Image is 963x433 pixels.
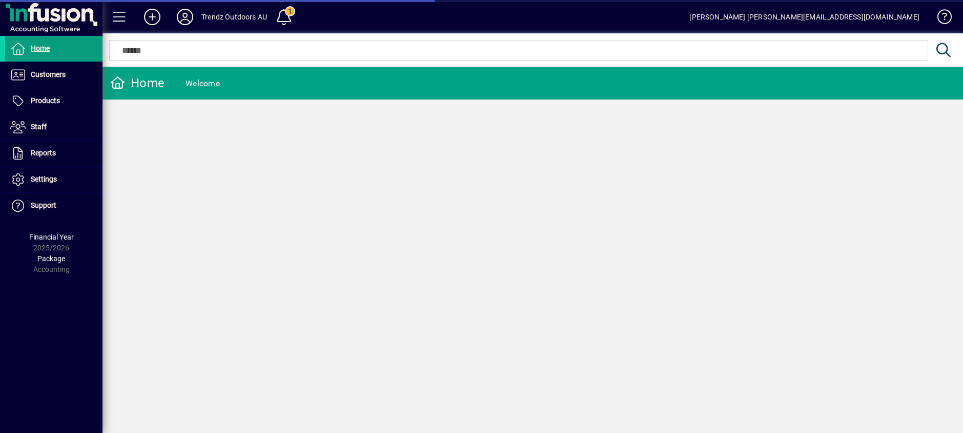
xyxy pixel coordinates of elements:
[5,141,103,166] a: Reports
[5,167,103,192] a: Settings
[5,193,103,219] a: Support
[5,62,103,88] a: Customers
[31,201,56,209] span: Support
[29,233,74,241] span: Financial Year
[5,114,103,140] a: Staff
[110,75,165,91] div: Home
[31,70,66,78] span: Customers
[31,44,50,52] span: Home
[136,8,169,26] button: Add
[5,88,103,114] a: Products
[186,75,220,92] div: Welcome
[201,9,267,25] div: Trendz Outdoors AU
[37,254,65,263] span: Package
[31,123,47,131] span: Staff
[31,149,56,157] span: Reports
[689,9,919,25] div: [PERSON_NAME] [PERSON_NAME][EMAIL_ADDRESS][DOMAIN_NAME]
[169,8,201,26] button: Profile
[31,96,60,105] span: Products
[930,2,950,35] a: Knowledge Base
[31,175,57,183] span: Settings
